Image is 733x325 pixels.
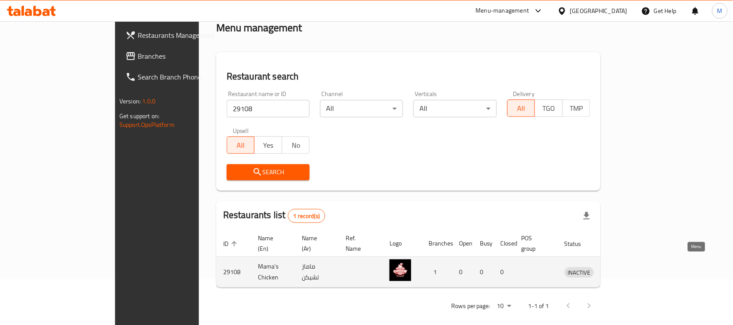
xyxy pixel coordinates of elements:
span: Status [565,239,593,249]
input: Search for restaurant name or ID.. [227,100,310,117]
td: 0 [452,257,473,288]
span: All [511,102,532,115]
div: Rows per page: [494,300,515,313]
h2: Restaurant search [227,70,590,83]
label: Delivery [513,91,535,97]
th: Busy [473,230,494,257]
span: All [231,139,251,152]
button: TMP [562,99,590,117]
span: Branches [138,51,231,61]
td: 1 [422,257,452,288]
div: INACTIVE [565,267,594,278]
p: Rows per page: [451,301,490,312]
th: Open [452,230,473,257]
span: Search Branch Phone [138,72,231,82]
span: POS group [522,233,547,254]
span: INACTIVE [565,268,594,278]
span: Name (En) [258,233,284,254]
td: Mama's Chicken [251,257,295,288]
button: Search [227,164,310,180]
p: 1-1 of 1 [528,301,549,312]
th: Closed [494,230,515,257]
div: All [413,100,496,117]
div: Menu-management [476,6,529,16]
th: Logo [383,230,422,257]
a: Restaurants Management [119,25,238,46]
span: ID [223,239,240,249]
table: enhanced table [216,230,634,288]
div: All [320,100,403,117]
span: Name (Ar) [302,233,328,254]
span: Ref. Name [346,233,372,254]
span: Search [234,167,303,178]
span: M [717,6,723,16]
span: TMP [566,102,587,115]
td: ماماز تشيكن [295,257,339,288]
th: Branches [422,230,452,257]
button: TGO [535,99,562,117]
a: Support.OpsPlatform [119,119,175,130]
h2: Menu management [216,21,302,35]
div: [GEOGRAPHIC_DATA] [570,6,627,16]
div: Export file [576,206,597,226]
h2: Restaurants list [223,209,325,223]
button: All [507,99,535,117]
button: Yes [254,136,282,154]
td: 0 [473,257,494,288]
a: Search Branch Phone [119,66,238,87]
span: 1 record(s) [288,212,325,220]
td: 0 [494,257,515,288]
span: Version: [119,96,141,107]
span: Restaurants Management [138,30,231,40]
label: Upsell [233,128,249,134]
img: Mama's Chicken [390,259,411,281]
span: TGO [538,102,559,115]
span: Get support on: [119,110,159,122]
div: Total records count [288,209,326,223]
a: Branches [119,46,238,66]
span: No [286,139,306,152]
button: No [282,136,310,154]
span: Yes [258,139,278,152]
button: All [227,136,254,154]
span: 1.0.0 [142,96,155,107]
